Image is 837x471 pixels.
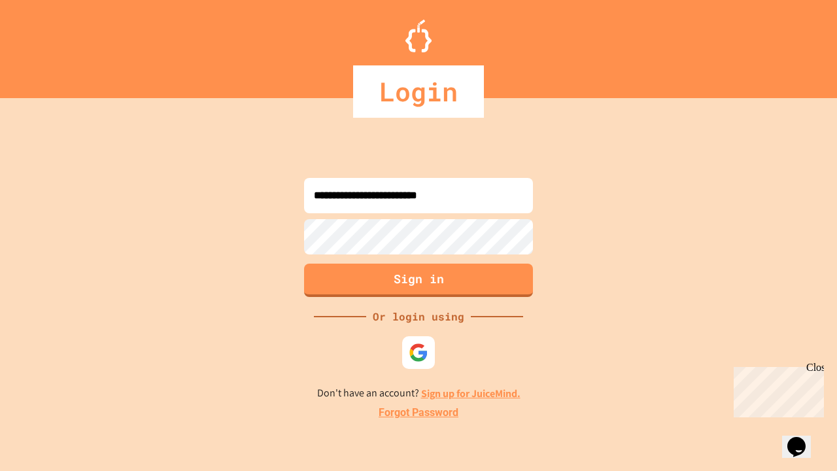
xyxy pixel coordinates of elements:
img: google-icon.svg [409,343,428,362]
div: Login [353,65,484,118]
img: Logo.svg [405,20,432,52]
p: Don't have an account? [317,385,521,402]
iframe: chat widget [782,419,824,458]
a: Forgot Password [379,405,458,421]
a: Sign up for JuiceMind. [421,387,521,400]
iframe: chat widget [728,362,824,417]
div: Chat with us now!Close [5,5,90,83]
button: Sign in [304,264,533,297]
div: Or login using [366,309,471,324]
